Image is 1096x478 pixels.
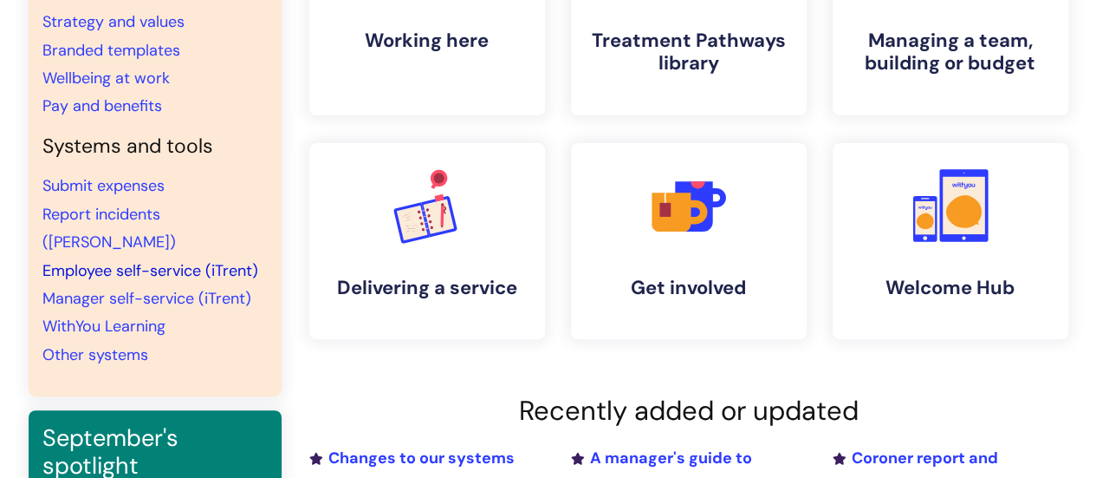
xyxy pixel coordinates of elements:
[323,29,531,52] h4: Working here
[323,277,531,299] h4: Delivering a service
[42,204,176,252] a: Report incidents ([PERSON_NAME])
[846,277,1054,299] h4: Welcome Hub
[846,29,1054,75] h4: Managing a team, building or budget
[585,277,793,299] h4: Get involved
[309,395,1068,427] h2: Recently added or updated
[42,175,165,196] a: Submit expenses
[42,40,180,61] a: Branded templates
[42,95,162,116] a: Pay and benefits
[833,143,1068,339] a: Welcome Hub
[309,143,545,339] a: Delivering a service
[42,11,185,32] a: Strategy and values
[309,448,515,468] a: Changes to our systems
[42,134,268,159] h4: Systems and tools
[42,344,148,365] a: Other systems
[42,316,165,337] a: WithYou Learning
[42,68,170,88] a: Wellbeing at work
[42,260,258,281] a: Employee self-service (iTrent)
[585,29,793,75] h4: Treatment Pathways library
[571,143,807,339] a: Get involved
[42,288,251,309] a: Manager self-service (iTrent)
